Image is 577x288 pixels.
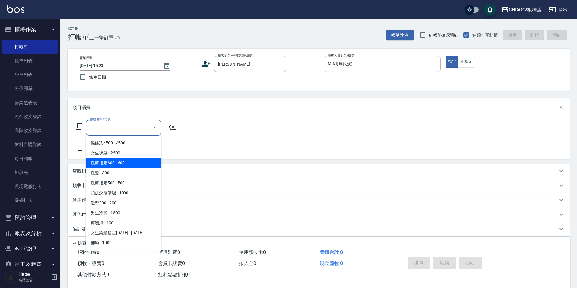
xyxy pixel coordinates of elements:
[68,193,570,207] div: 使用預收卡
[86,208,161,218] span: 男生冷燙 - 1500
[158,249,180,255] span: 店販消費 0
[2,138,58,151] a: 材料自購登錄
[86,178,161,188] span: 洗剪指定500 - 500
[73,197,95,203] p: 使用預收卡
[7,5,24,13] img: Logo
[158,260,185,266] span: 會員卡販賣 0
[2,166,58,180] a: 排班表
[239,260,256,266] span: 扣入金 0
[5,271,17,283] img: Person
[77,272,109,277] span: 其他付款方式 0
[2,225,58,241] button: 報表及分析
[386,30,414,41] button: 帳單速查
[77,249,99,255] span: 服務消費 0
[320,260,343,266] span: 現金應收 0
[2,82,58,95] a: 座位開單
[320,249,343,255] span: 業績合計 0
[68,164,570,178] div: 店販銷售
[2,110,58,124] a: 現金收支登錄
[77,260,104,266] span: 預收卡販賣 0
[2,180,58,193] a: 現場電腦打卡
[2,210,58,226] button: 預約管理
[472,32,498,38] span: 連續打單結帳
[73,211,103,218] p: 其他付款方式
[328,53,354,58] label: 服務人員姓名/編號
[484,4,496,16] button: save
[68,27,89,31] h2: Key In
[73,168,91,174] p: 店販銷售
[218,53,253,58] label: 顧客姓名/手機號碼/編號
[90,117,110,121] label: 服務名稱/代號
[2,124,58,138] a: 高階收支登錄
[86,148,161,158] span: 女生燙髮 - 2500
[89,74,106,80] span: 鎖定日期
[86,138,161,148] span: 線條染4500 - 4500
[80,56,92,60] label: 帳單日期
[86,248,161,258] span: 男生染髮指定 - 1500
[158,272,190,277] span: 紅利點數折抵 0
[73,226,95,232] p: 備註及來源
[86,158,161,168] span: 洗剪指定600 - 600
[89,34,121,41] span: 上一筆訂單:#6
[68,98,570,117] div: 項目消費
[73,105,91,111] p: 項目消費
[86,228,161,238] span: 女生染髮指定[DATE] - [DATE]
[458,56,475,68] button: 不指定
[509,6,542,14] div: CHIAO^2板橋店
[2,22,58,37] button: 櫃檯作業
[2,257,58,272] button: 員工及薪資
[68,178,570,193] div: 預收卡販賣
[546,4,570,15] button: 登出
[150,123,159,133] button: Close
[68,207,570,222] div: 其他付款方式
[68,222,570,236] div: 備註及來源
[160,59,174,73] button: Choose date, selected date is 2025-09-25
[2,40,58,54] a: 打帳單
[239,249,266,255] span: 使用預收卡 0
[68,33,89,41] h3: 打帳單
[18,277,49,283] p: 高階主管
[86,168,161,178] span: 洗髮 - 300
[446,56,459,68] button: 指定
[2,54,58,68] a: 帳單列表
[2,96,58,110] a: 營業儀表板
[80,61,157,71] input: YYYY/MM/DD hh:mm
[86,188,161,198] span: 頭皮深層清潔 - 1000
[18,271,49,277] h5: Hebe
[86,218,161,228] span: 剪瀏海 - 100
[2,152,58,166] a: 每日結帳
[86,198,161,208] span: 造型200 - 200
[2,68,58,82] a: 掛單列表
[86,238,161,248] span: 補染 - 1000
[73,183,95,189] p: 預收卡販賣
[429,32,459,38] span: 結帳前確認明細
[2,241,58,257] button: 客戶管理
[2,193,58,207] a: 掃碼打卡
[78,240,105,247] p: 隱藏業績明細
[499,4,544,16] button: CHIAO^2板橋店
